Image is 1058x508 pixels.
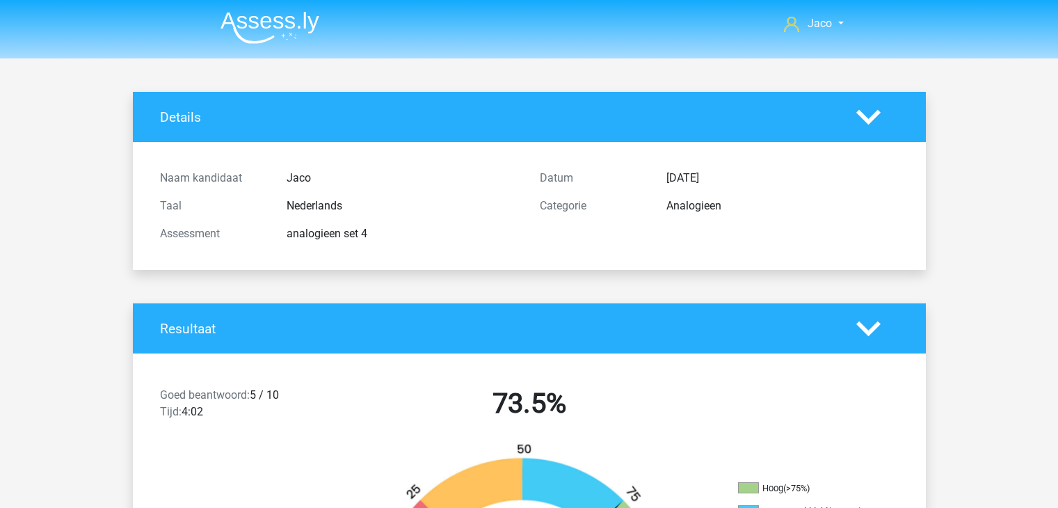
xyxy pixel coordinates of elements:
h4: Resultaat [160,321,835,337]
div: Datum [529,170,656,186]
h4: Details [160,109,835,125]
div: Taal [150,198,276,214]
div: Nederlands [276,198,529,214]
div: Categorie [529,198,656,214]
div: (>75%) [783,483,810,493]
img: Assessly [221,11,319,44]
div: Analogieen [656,198,909,214]
span: Goed beantwoord: [160,388,250,402]
div: 5 / 10 4:02 [150,387,339,426]
li: Hoog [738,482,877,495]
div: [DATE] [656,170,909,186]
h2: 73.5% [350,387,709,420]
div: Assessment [150,225,276,242]
a: Jaco [778,15,849,32]
div: Jaco [276,170,529,186]
div: analogieen set 4 [276,225,529,242]
div: Naam kandidaat [150,170,276,186]
span: Tijd: [160,405,182,418]
span: Jaco [808,17,832,30]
